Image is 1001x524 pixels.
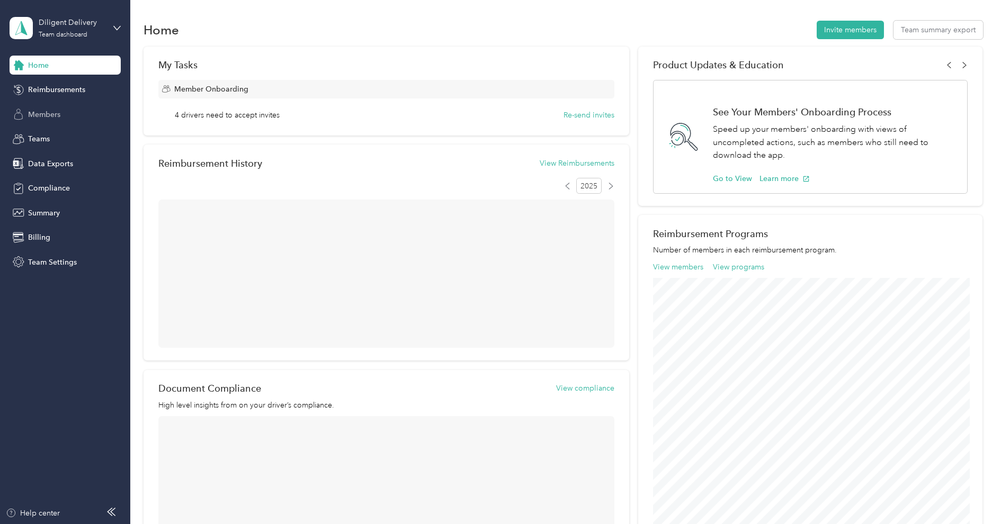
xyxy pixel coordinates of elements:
iframe: Everlance-gr Chat Button Frame [942,465,1001,524]
button: Learn more [759,173,810,184]
h2: Reimbursement History [158,158,262,169]
button: View members [653,261,703,273]
div: Diligent Delivery [39,17,105,28]
span: Team Settings [28,257,77,268]
button: Invite members [817,21,884,39]
button: Re-send invites [564,110,614,121]
div: Team dashboard [39,32,87,38]
h2: Reimbursement Programs [653,228,968,239]
span: Summary [28,207,60,219]
h1: See Your Members' Onboarding Process [713,106,956,118]
p: Speed up your members' onboarding with views of uncompleted actions, such as members who still ne... [713,123,956,162]
div: My Tasks [158,59,614,70]
button: Help center [6,508,60,519]
span: 2025 [576,178,602,194]
span: Reimbursements [28,84,85,95]
span: Members [28,109,60,120]
button: Go to View [713,173,752,184]
button: View compliance [556,383,614,394]
h2: Document Compliance [158,383,261,394]
button: View Reimbursements [540,158,614,169]
span: Member Onboarding [174,84,248,95]
span: Billing [28,232,50,243]
span: 4 drivers need to accept invites [175,110,280,121]
h1: Home [144,24,179,35]
p: Number of members in each reimbursement program. [653,245,968,256]
button: View programs [713,261,764,273]
span: Teams [28,133,50,144]
span: Data Exports [28,158,73,169]
span: Home [28,60,49,71]
span: Compliance [28,183,70,194]
span: Product Updates & Education [653,59,784,70]
p: High level insights from on your driver’s compliance. [158,400,614,411]
button: Team summary export [893,21,983,39]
